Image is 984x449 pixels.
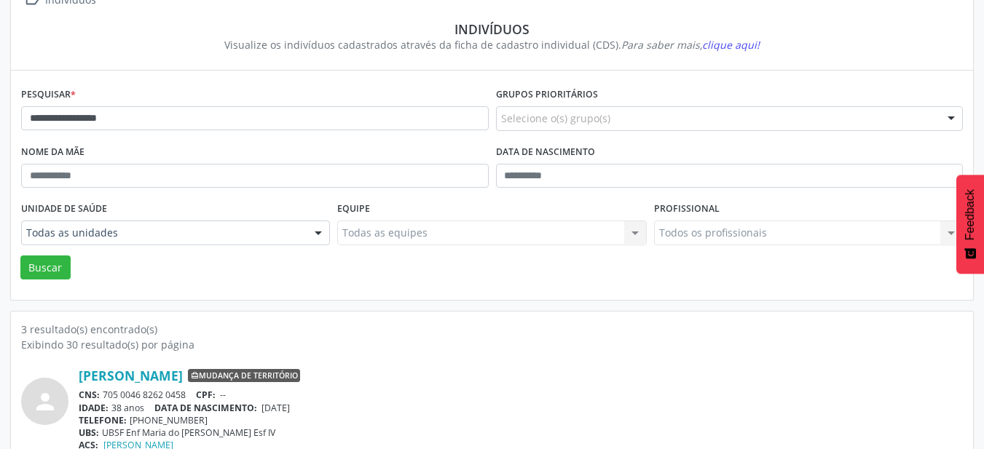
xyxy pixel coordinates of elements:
span: CPF: [196,389,216,401]
div: Indivíduos [31,21,953,37]
label: Pesquisar [21,84,76,106]
span: Selecione o(s) grupo(s) [501,111,610,126]
label: Data de nascimento [496,141,595,164]
div: 3 resultado(s) encontrado(s) [21,322,963,337]
span: UBS: [79,426,99,439]
i: Para saber mais, [621,38,760,52]
label: Profissional [654,198,720,220]
div: 38 anos [79,402,963,414]
span: CNS: [79,389,100,401]
span: Feedback [964,189,977,240]
button: Feedback - Mostrar pesquisa [956,175,984,274]
div: Visualize os indivíduos cadastrados através da ficha de cadastro individual (CDS). [31,37,953,52]
span: DATA DE NASCIMENTO: [154,402,257,414]
label: Equipe [337,198,370,220]
button: Buscar [20,255,71,280]
a: [PERSON_NAME] [79,367,183,384]
label: Grupos prioritários [496,84,598,106]
label: Nome da mãe [21,141,84,164]
span: [DATE] [261,402,290,414]
label: Unidade de saúde [21,198,107,220]
i: person [32,389,58,415]
span: IDADE: [79,402,109,414]
span: -- [220,389,226,401]
div: 705 0046 8262 0458 [79,389,963,401]
span: Mudança de território [188,369,300,382]
div: Exibindo 30 resultado(s) por página [21,337,963,352]
span: TELEFONE: [79,414,127,426]
div: UBSF Enf Maria do [PERSON_NAME] Esf IV [79,426,963,439]
span: clique aqui! [702,38,760,52]
span: Todas as unidades [26,226,300,240]
div: [PHONE_NUMBER] [79,414,963,426]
